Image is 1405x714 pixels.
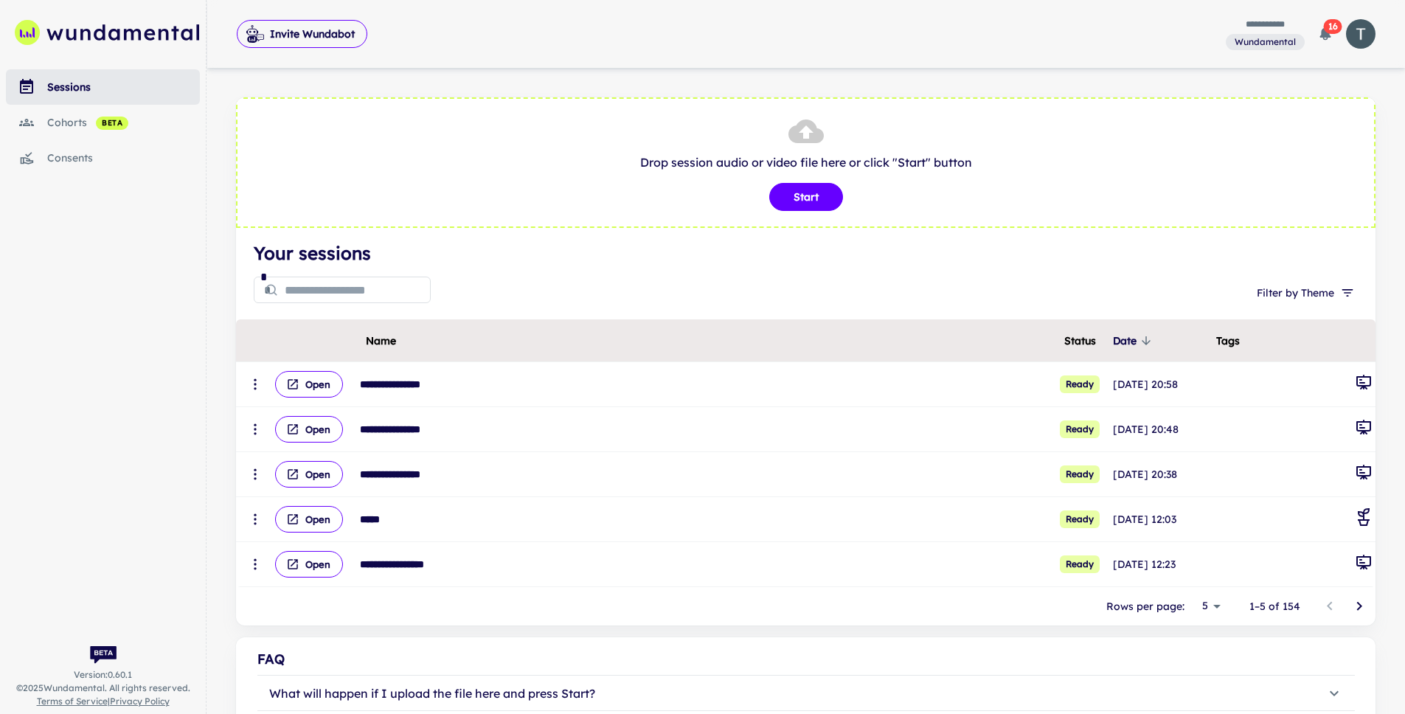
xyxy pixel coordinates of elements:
[1110,407,1213,452] td: [DATE] 20:48
[252,153,1359,171] p: Drop session audio or video file here or click "Start" button
[275,461,343,488] button: Open
[1355,373,1373,395] div: General Meeting
[275,371,343,398] button: Open
[1190,595,1226,617] div: 5
[74,668,132,682] span: Version: 0.60.1
[1110,542,1213,587] td: [DATE] 12:23
[110,696,170,707] a: Privacy Policy
[257,649,1355,670] div: FAQ
[1251,280,1358,306] button: Filter by Theme
[1355,418,1373,440] div: General Meeting
[1106,598,1184,614] p: Rows per page:
[1226,32,1305,51] span: You are a member of this workspace. Contact your workspace owner for assistance.
[237,19,367,49] span: Invite Wundabot to record a meeting
[1249,598,1300,614] p: 1–5 of 154
[1355,463,1373,485] div: General Meeting
[275,416,343,443] button: Open
[769,183,843,211] button: Start
[269,684,595,702] p: What will happen if I upload the file here and press Start?
[1060,555,1100,573] span: Ready
[236,319,1375,587] div: scrollable content
[1345,592,1374,621] button: Go to next page
[1060,465,1100,483] span: Ready
[1110,497,1213,542] td: [DATE] 12:03
[366,332,396,350] span: Name
[1110,452,1213,497] td: [DATE] 20:38
[47,150,200,166] div: consents
[6,69,200,105] a: sessions
[237,20,367,48] button: Invite Wundabot
[37,696,108,707] a: Terms of Service
[275,551,343,578] button: Open
[1216,332,1240,350] span: Tags
[37,695,170,708] span: |
[1060,375,1100,393] span: Ready
[1229,35,1302,49] span: Wundamental
[1113,332,1156,350] span: Date
[96,117,128,129] span: beta
[1060,510,1100,528] span: Ready
[1064,332,1096,350] span: Status
[16,682,190,695] span: © 2025 Wundamental. All rights reserved.
[6,140,200,176] a: consents
[257,676,1355,711] button: What will happen if I upload the file here and press Start?
[47,79,200,95] div: sessions
[254,240,1358,266] h4: Your sessions
[1324,19,1342,34] span: 16
[47,114,200,131] div: cohorts
[275,506,343,533] button: Open
[1110,362,1213,407] td: [DATE] 20:58
[1060,420,1100,438] span: Ready
[1346,19,1375,49] img: photoURL
[1311,19,1340,49] button: 16
[1355,553,1373,575] div: General Meeting
[1355,508,1373,530] div: Coaching
[6,105,200,140] a: cohorts beta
